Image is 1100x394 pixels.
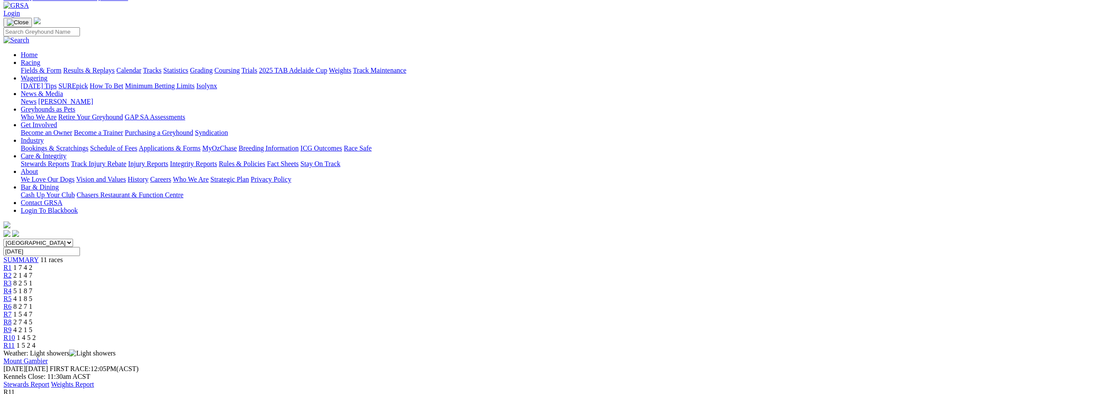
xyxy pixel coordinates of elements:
span: [DATE] [3,365,26,372]
a: News & Media [21,90,63,97]
a: Track Maintenance [353,67,406,74]
a: Login [3,10,20,17]
a: Stewards Report [3,381,49,388]
a: Race Safe [344,144,371,152]
a: Syndication [195,129,228,136]
a: Strategic Plan [210,176,249,183]
a: History [128,176,148,183]
a: Integrity Reports [170,160,217,167]
a: SUREpick [58,82,88,90]
img: Search [3,36,29,44]
div: About [21,176,1097,183]
a: Calendar [116,67,141,74]
a: How To Bet [90,82,124,90]
a: Wagering [21,74,48,82]
a: SUMMARY [3,256,38,263]
img: logo-grsa-white.png [34,17,41,24]
a: [PERSON_NAME] [38,98,93,105]
a: R10 [3,334,15,341]
span: 12:05PM(ACST) [50,365,139,372]
a: Rules & Policies [219,160,265,167]
a: Retire Your Greyhound [58,113,123,121]
a: Trials [241,67,257,74]
a: Weights [329,67,351,74]
a: R9 [3,326,12,333]
a: R7 [3,311,12,318]
a: [DATE] Tips [21,82,57,90]
span: 8 2 7 1 [13,303,32,310]
span: Weather: Light showers [3,349,116,357]
a: GAP SA Assessments [125,113,185,121]
a: Bar & Dining [21,183,59,191]
a: Breeding Information [239,144,299,152]
a: ICG Outcomes [300,144,342,152]
span: [DATE] [3,365,48,372]
a: Home [21,51,38,58]
a: Minimum Betting Limits [125,82,194,90]
a: R11 [3,342,15,349]
a: Login To Blackbook [21,207,78,214]
a: Grading [190,67,213,74]
a: Careers [150,176,171,183]
div: News & Media [21,98,1097,106]
div: Wagering [21,82,1097,90]
a: Mount Gambier [3,357,48,365]
a: Applications & Forms [139,144,201,152]
a: Coursing [214,67,240,74]
a: Bookings & Scratchings [21,144,88,152]
span: 2 1 4 7 [13,272,32,279]
img: twitter.svg [12,230,19,237]
a: Injury Reports [128,160,168,167]
a: R5 [3,295,12,302]
a: R2 [3,272,12,279]
span: 1 5 4 7 [13,311,32,318]
a: Tracks [143,67,162,74]
span: 1 5 2 4 [16,342,35,349]
input: Select date [3,247,80,256]
a: R4 [3,287,12,295]
img: logo-grsa-white.png [3,221,10,228]
div: Care & Integrity [21,160,1097,168]
a: Who We Are [173,176,209,183]
a: Weights Report [51,381,94,388]
a: Who We Are [21,113,57,121]
img: Close [7,19,29,26]
span: FIRST RACE: [50,365,90,372]
div: Kennels Close: 11:30am ACST [3,373,1097,381]
a: Care & Integrity [21,152,67,160]
a: Become a Trainer [74,129,123,136]
a: Statistics [163,67,188,74]
a: 2025 TAB Adelaide Cup [259,67,327,74]
img: facebook.svg [3,230,10,237]
a: Privacy Policy [251,176,291,183]
div: Industry [21,144,1097,152]
a: Fact Sheets [267,160,299,167]
a: Greyhounds as Pets [21,106,75,113]
a: Stay On Track [300,160,340,167]
a: MyOzChase [202,144,237,152]
a: Contact GRSA [21,199,62,206]
span: 5 1 8 7 [13,287,32,295]
a: Chasers Restaurant & Function Centre [77,191,183,199]
a: Get Involved [21,121,57,128]
a: Purchasing a Greyhound [125,129,193,136]
span: 1 4 5 2 [17,334,36,341]
a: R1 [3,264,12,271]
span: R8 [3,318,12,326]
span: 8 2 5 1 [13,279,32,287]
div: Racing [21,67,1097,74]
a: R6 [3,303,12,310]
span: R3 [3,279,12,287]
a: Schedule of Fees [90,144,137,152]
a: Results & Replays [63,67,115,74]
a: About [21,168,38,175]
span: 1 7 4 2 [13,264,32,271]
